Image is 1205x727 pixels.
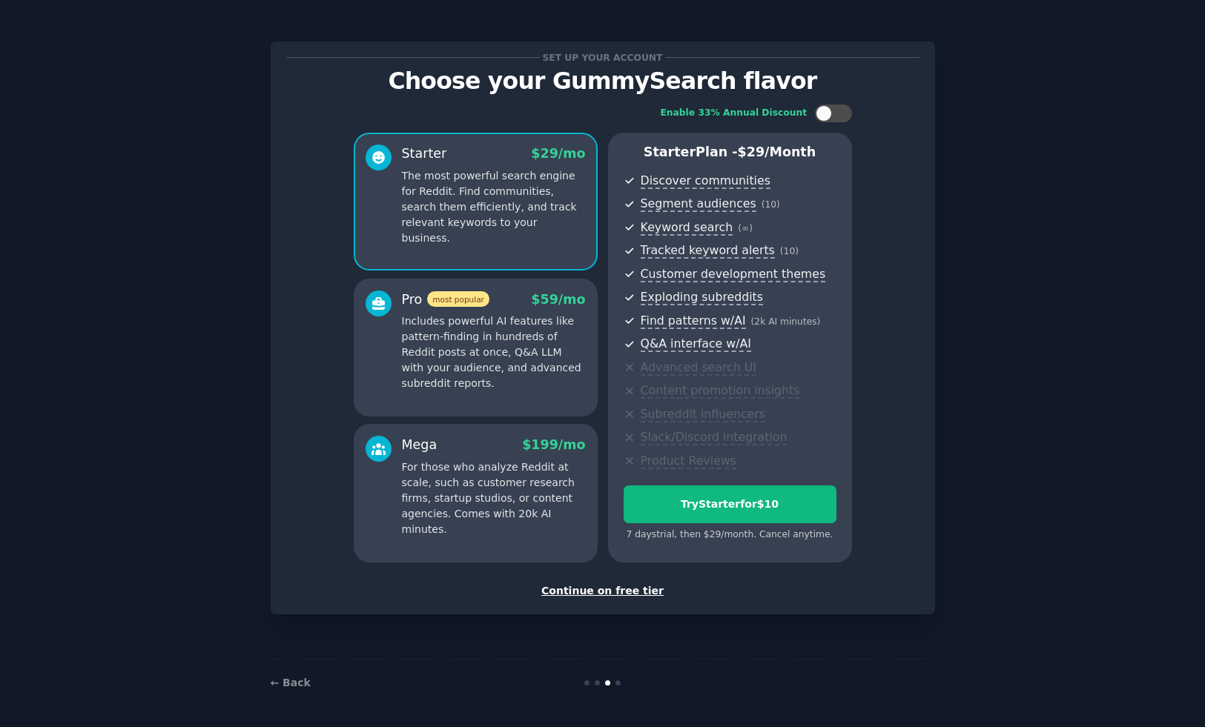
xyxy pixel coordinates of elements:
[624,497,836,512] div: Try Starter for $10
[641,383,800,399] span: Content promotion insights
[661,107,808,120] div: Enable 33% Annual Discount
[427,291,489,307] span: most popular
[780,246,799,256] span: ( 10 )
[402,291,489,309] div: Pro
[641,407,765,422] span: Subreddit influencers
[271,677,311,688] a: ← Back
[762,199,780,210] span: ( 10 )
[641,313,746,329] span: Find patterns w/AI
[641,267,826,282] span: Customer development themes
[624,143,836,162] p: Starter Plan -
[402,436,438,454] div: Mega
[641,454,736,469] span: Product Reviews
[286,583,920,599] div: Continue on free tier
[402,145,447,163] div: Starter
[286,68,920,94] p: Choose your GummySearch flavor
[641,243,775,259] span: Tracked keyword alerts
[531,292,585,307] span: $ 59 /mo
[641,196,756,212] span: Segment audiences
[402,313,586,391] p: Includes powerful AI features like pattern-finding in hundreds of Reddit posts at once, Q&A LLM w...
[641,220,733,236] span: Keyword search
[641,173,770,189] span: Discover communities
[641,430,788,445] span: Slack/Discord integration
[402,459,586,537] p: For those who analyze Reddit at scale, such as customer research firms, startup studios, or conte...
[641,336,751,352] span: Q&A interface w/AI
[624,528,836,542] div: 7 days trial, then $ 29 /month . Cancel anytime.
[522,437,585,452] span: $ 199 /mo
[624,485,836,523] button: TryStarterfor$10
[751,316,821,327] span: ( 2k AI minutes )
[738,145,816,159] span: $ 29 /month
[540,50,665,65] span: Set up your account
[402,168,586,246] p: The most powerful search engine for Reddit. Find communities, search them efficiently, and track ...
[641,360,756,376] span: Advanced search UI
[531,146,585,161] span: $ 29 /mo
[738,223,753,233] span: ( ∞ )
[641,290,763,305] span: Exploding subreddits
